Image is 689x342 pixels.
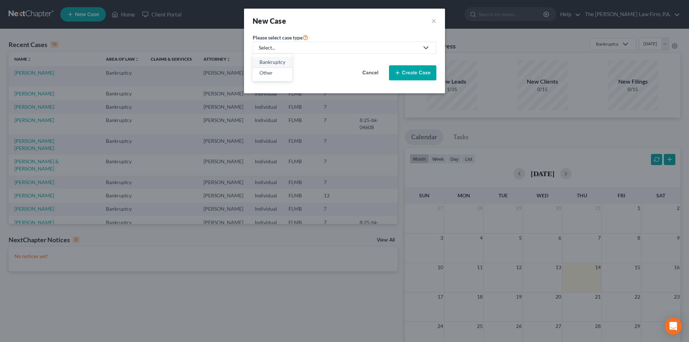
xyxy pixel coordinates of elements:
button: × [431,16,436,26]
button: Cancel [355,66,386,80]
span: Please select case type [253,34,303,41]
button: Create Case [389,65,436,80]
a: Bankruptcy [253,57,292,68]
a: Other [253,68,292,79]
div: Open Intercom Messenger [665,318,682,335]
div: Select... [259,44,419,51]
div: Bankruptcy [259,58,285,66]
strong: New Case [253,17,286,25]
div: Other [259,69,285,76]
